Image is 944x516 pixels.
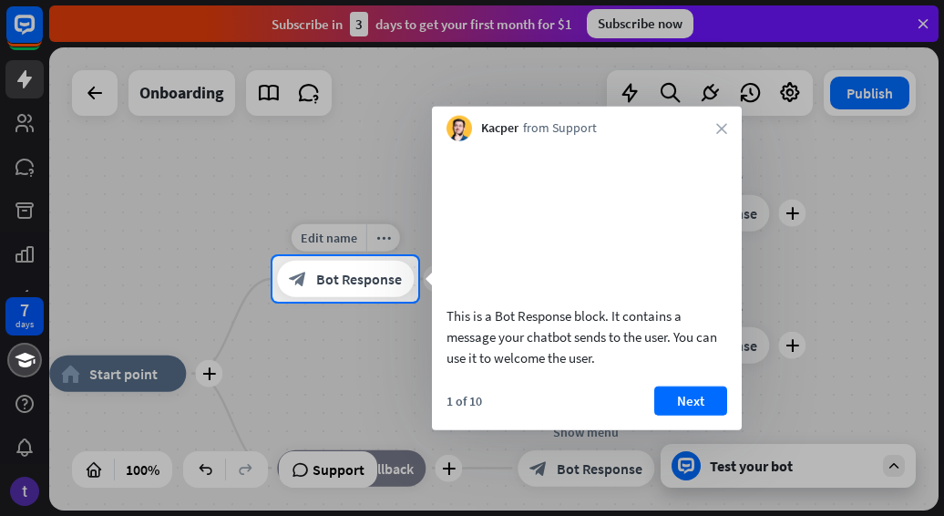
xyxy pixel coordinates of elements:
[446,304,727,367] div: This is a Bot Response block. It contains a message your chatbot sends to the user. You can use i...
[289,270,307,288] i: block_bot_response
[654,386,727,415] button: Next
[481,119,518,138] span: Kacper
[446,392,482,408] div: 1 of 10
[316,270,402,288] span: Bot Response
[523,119,597,138] span: from Support
[716,123,727,134] i: close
